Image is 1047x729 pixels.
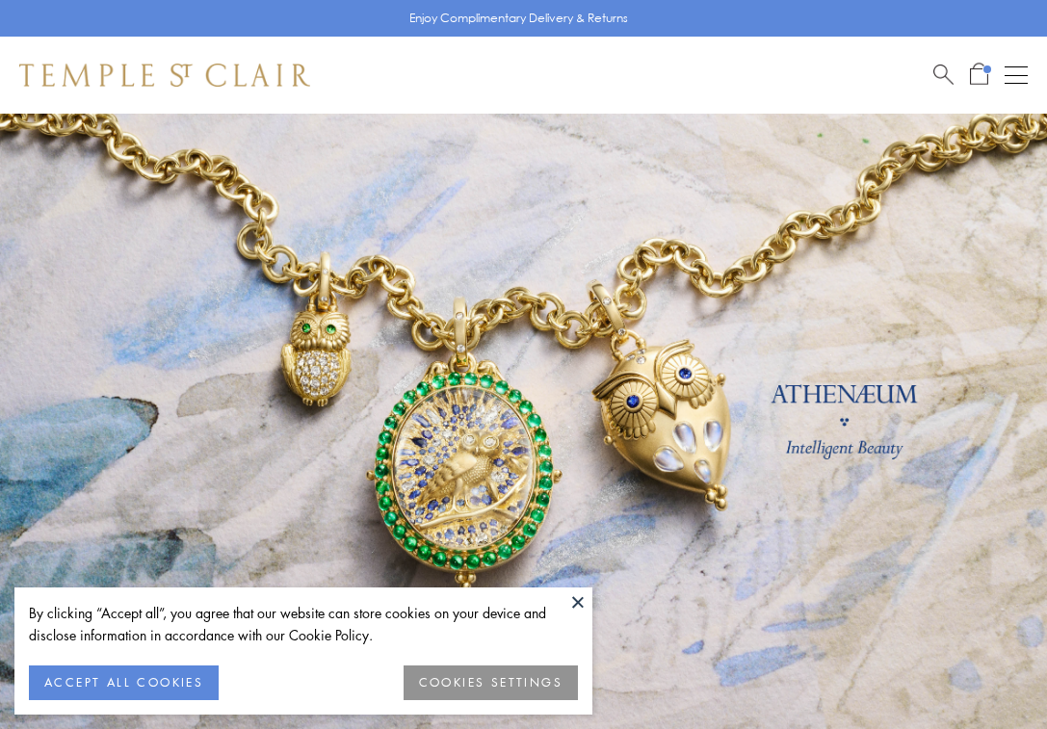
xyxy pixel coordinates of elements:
[933,63,954,87] a: Search
[29,602,578,646] div: By clicking “Accept all”, you agree that our website can store cookies on your device and disclos...
[1005,64,1028,87] button: Open navigation
[409,9,628,28] p: Enjoy Complimentary Delivery & Returns
[970,63,988,87] a: Open Shopping Bag
[404,665,578,700] button: COOKIES SETTINGS
[19,64,310,87] img: Temple St. Clair
[951,638,1028,710] iframe: Gorgias live chat messenger
[29,665,219,700] button: ACCEPT ALL COOKIES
